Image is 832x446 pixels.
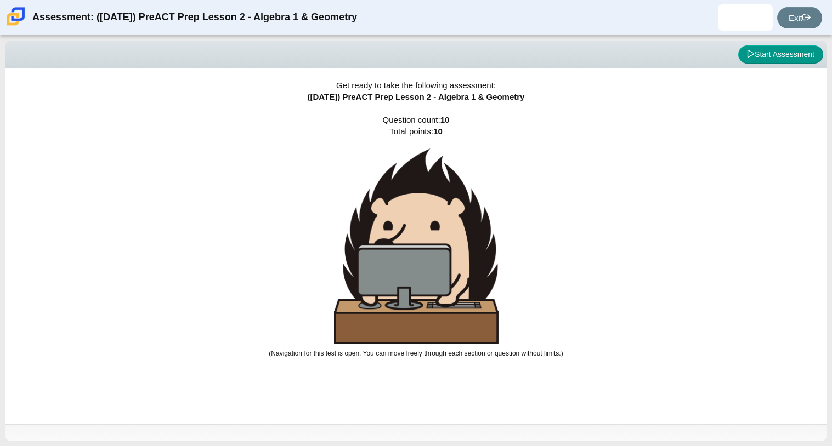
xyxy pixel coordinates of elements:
[4,5,27,28] img: Carmen School of Science & Technology
[4,20,27,30] a: Carmen School of Science & Technology
[334,148,499,344] img: hedgehog-behind-computer-large.png
[336,81,496,90] span: Get ready to take the following assessment:
[738,45,823,64] button: Start Assessment
[777,7,822,28] a: Exit
[32,4,357,31] div: Assessment: ([DATE]) PreACT Prep Lesson 2 - Algebra 1 & Geometry
[433,127,443,136] b: 10
[308,92,525,101] span: ([DATE]) PreACT Prep Lesson 2 - Algebra 1 & Geometry
[269,350,563,357] small: (Navigation for this test is open. You can move freely through each section or question without l...
[440,115,450,124] b: 10
[737,9,754,26] img: jazire.swan.pvyNom
[269,115,563,357] span: Question count: Total points:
